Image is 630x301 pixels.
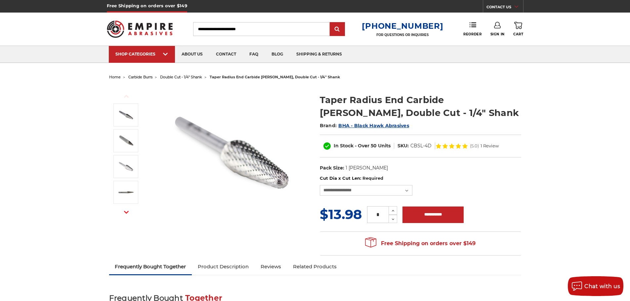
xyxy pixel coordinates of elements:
[513,22,523,36] a: Cart
[410,142,432,149] dd: CBSL-4D
[378,143,391,149] span: Units
[331,23,344,36] input: Submit
[115,52,168,56] div: SHOP CATEGORIES
[584,283,620,289] span: Chat with us
[265,46,290,63] a: blog
[118,89,134,103] button: Previous
[338,123,409,129] a: BHA - Black Hawk Abrasives
[513,32,523,36] span: Cart
[486,3,523,13] a: CONTACT US
[365,237,476,250] span: Free Shipping on orders over $149
[320,206,362,222] span: $13.98
[175,46,209,63] a: about us
[243,46,265,63] a: faq
[255,259,287,274] a: Reviews
[109,75,121,79] a: home
[160,75,202,79] a: double cut - 1/4" shank
[107,16,173,42] img: Empire Abrasives
[320,94,521,119] h1: Taper Radius End Carbide [PERSON_NAME], Double Cut - 1/4" Shank
[463,32,482,36] span: Reorder
[398,142,409,149] dt: SKU:
[118,184,134,201] img: SL-3 taper radius end shape carbide burr 1/4" shank
[209,46,243,63] a: contact
[290,46,349,63] a: shipping & returns
[118,158,134,175] img: SL-4D taper shape carbide burr with 1/4 inch shank
[128,75,152,79] a: carbide burrs
[118,205,134,219] button: Next
[463,22,482,36] a: Reorder
[355,143,369,149] span: - Over
[118,107,134,123] img: Taper with radius end carbide bur 1/4" shank
[481,144,499,148] span: 1 Review
[320,175,521,182] label: Cut Dia x Cut Len:
[166,87,298,219] img: Taper with radius end carbide bur 1/4" shank
[362,33,443,37] p: FOR QUESTIONS OR INQUIRIES
[320,123,337,129] span: Brand:
[334,143,354,149] span: In Stock
[371,143,377,149] span: 50
[346,165,388,171] dd: 1 [PERSON_NAME]
[192,259,255,274] a: Product Description
[118,132,134,149] img: Taper radius end double cut carbide burr - 1/4 inch shank
[109,259,192,274] a: Frequently Bought Together
[210,75,340,79] span: taper radius end carbide [PERSON_NAME], double cut - 1/4" shank
[470,144,479,148] span: (5.0)
[362,21,443,31] a: [PHONE_NUMBER]
[568,276,623,296] button: Chat with us
[320,165,344,171] dt: Pack Size:
[362,175,383,181] small: Required
[287,259,343,274] a: Related Products
[490,32,505,36] span: Sign In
